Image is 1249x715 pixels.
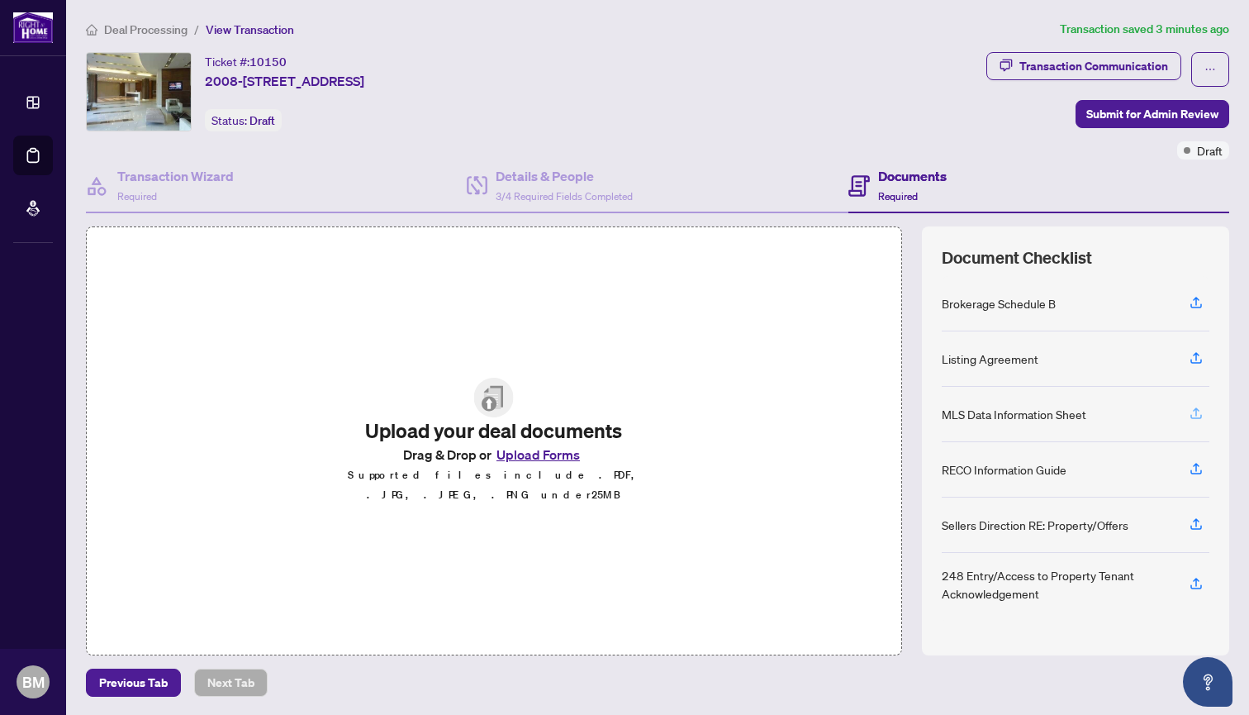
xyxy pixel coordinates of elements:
[942,460,1066,479] div: RECO Information Guide
[942,405,1086,423] div: MLS Data Information Sheet
[878,190,918,203] span: Required
[205,71,364,91] span: 2008-[STREET_ADDRESS]
[249,113,275,128] span: Draft
[104,22,188,37] span: Deal Processing
[1183,657,1232,707] button: Open asap
[22,670,45,694] span: BM
[87,53,191,131] img: IMG-C12394504_1.jpg
[117,166,234,186] h4: Transaction Wizard
[323,417,664,444] h2: Upload your deal documents
[496,166,633,186] h4: Details & People
[474,378,514,417] img: File Upload
[496,190,633,203] span: 3/4 Required Fields Completed
[403,444,585,465] span: Drag & Drop or
[1076,100,1229,128] button: Submit for Admin Review
[942,516,1128,534] div: Sellers Direction RE: Property/Offers
[13,12,53,43] img: logo
[878,166,947,186] h4: Documents
[117,190,157,203] span: Required
[249,55,287,69] span: 10150
[942,246,1092,269] span: Document Checklist
[492,444,585,465] button: Upload Forms
[986,52,1181,80] button: Transaction Communication
[323,465,664,505] p: Supported files include .PDF, .JPG, .JPEG, .PNG under 25 MB
[206,22,294,37] span: View Transaction
[942,566,1170,603] div: 248 Entry/Access to Property Tenant Acknowledgement
[99,670,168,696] span: Previous Tab
[194,20,199,39] li: /
[1086,101,1218,127] span: Submit for Admin Review
[205,52,287,71] div: Ticket #:
[1204,64,1216,75] span: ellipsis
[1019,53,1168,79] div: Transaction Communication
[86,24,97,36] span: home
[310,365,677,518] span: File UploadUpload your deal documentsDrag & Drop orUpload FormsSupported files include .PDF, .JPG...
[942,350,1038,368] div: Listing Agreement
[86,669,181,697] button: Previous Tab
[205,109,282,131] div: Status:
[1197,141,1223,160] span: Draft
[942,294,1056,312] div: Brokerage Schedule B
[194,669,268,697] button: Next Tab
[1060,20,1229,39] article: Transaction saved 3 minutes ago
